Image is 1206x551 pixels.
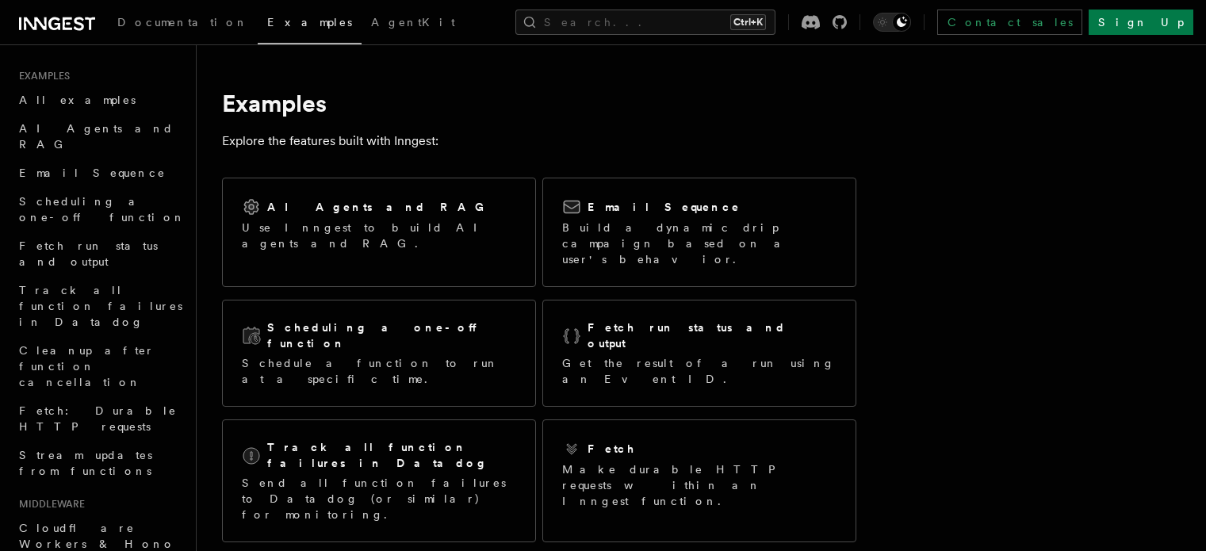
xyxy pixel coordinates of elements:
span: Scheduling a one-off function [19,195,186,224]
p: Get the result of a run using an Event ID. [562,355,837,387]
span: AI Agents and RAG [19,122,174,151]
a: Examples [258,5,362,44]
a: Scheduling a one-off functionSchedule a function to run at a specific time. [222,300,536,407]
span: Cleanup after function cancellation [19,344,155,388]
h2: Scheduling a one-off function [267,320,516,351]
span: All examples [19,94,136,106]
p: Make durable HTTP requests within an Inngest function. [562,461,837,509]
a: Fetch run status and output [13,231,186,276]
p: Build a dynamic drip campaign based on a user's behavior. [562,220,837,267]
span: Fetch: Durable HTTP requests [19,404,177,433]
a: AI Agents and RAGUse Inngest to build AI agents and RAG. [222,178,536,287]
a: AgentKit [362,5,465,43]
h1: Examples [222,89,856,117]
span: Middleware [13,498,85,511]
span: Documentation [117,16,248,29]
span: Fetch run status and output [19,239,158,268]
p: Explore the features built with Inngest: [222,130,856,152]
h2: Fetch run status and output [588,320,837,351]
span: Examples [13,70,70,82]
a: Track all function failures in Datadog [13,276,186,336]
a: Email Sequence [13,159,186,187]
span: AgentKit [371,16,455,29]
a: Fetch: Durable HTTP requests [13,396,186,441]
a: Fetch run status and outputGet the result of a run using an Event ID. [542,300,856,407]
p: Send all function failures to Datadog (or similar) for monitoring. [242,475,516,522]
a: All examples [13,86,186,114]
a: AI Agents and RAG [13,114,186,159]
h2: Fetch [588,441,636,457]
a: Stream updates from functions [13,441,186,485]
h2: AI Agents and RAG [267,199,492,215]
span: Email Sequence [19,166,166,179]
span: Stream updates from functions [19,449,152,477]
span: Track all function failures in Datadog [19,284,182,328]
span: Examples [267,16,352,29]
a: Cleanup after function cancellation [13,336,186,396]
a: Contact sales [937,10,1082,35]
p: Use Inngest to build AI agents and RAG. [242,220,516,251]
kbd: Ctrl+K [730,14,766,30]
p: Schedule a function to run at a specific time. [242,355,516,387]
h2: Track all function failures in Datadog [267,439,516,471]
a: Documentation [108,5,258,43]
h2: Email Sequence [588,199,741,215]
a: Scheduling a one-off function [13,187,186,231]
a: Email SequenceBuild a dynamic drip campaign based on a user's behavior. [542,178,856,287]
a: Track all function failures in DatadogSend all function failures to Datadog (or similar) for moni... [222,419,536,542]
button: Toggle dark mode [873,13,911,32]
a: FetchMake durable HTTP requests within an Inngest function. [542,419,856,542]
button: Search...Ctrl+K [515,10,775,35]
a: Sign Up [1089,10,1193,35]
